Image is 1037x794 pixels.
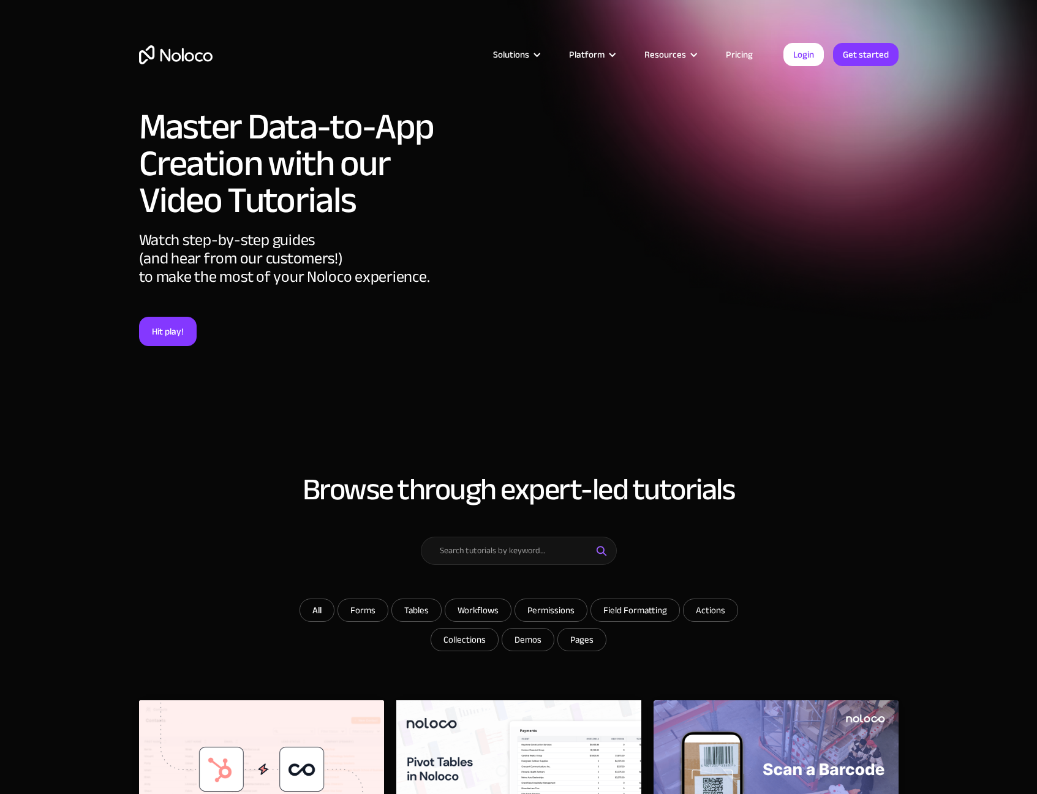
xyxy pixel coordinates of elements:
a: Pricing [711,47,768,62]
div: Resources [644,47,686,62]
h2: Browse through expert-led tutorials [139,473,899,506]
div: Solutions [478,47,554,62]
div: Watch step-by-step guides (and hear from our customers!) to make the most of your Noloco experience. [139,231,448,317]
div: Resources [629,47,711,62]
a: Hit play! [139,317,197,346]
iframe: Introduction to Noloco ┃No Code App Builder┃Create Custom Business Tools Without Code┃ [461,104,899,350]
div: Platform [569,47,605,62]
div: Platform [554,47,629,62]
h1: Master Data-to-App Creation with our Video Tutorials [139,108,448,219]
a: Login [783,43,824,66]
a: All [300,599,334,622]
input: Search tutorials by keyword... [421,537,617,565]
a: home [139,45,213,64]
div: Solutions [493,47,529,62]
a: Get started [833,43,899,66]
form: Email Form [274,537,764,654]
